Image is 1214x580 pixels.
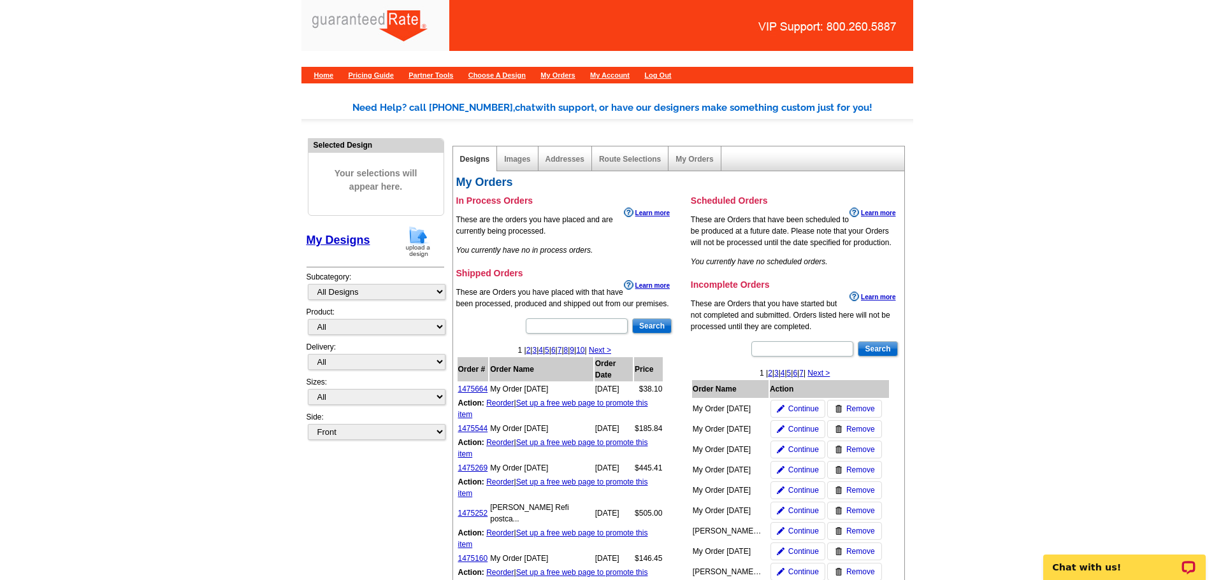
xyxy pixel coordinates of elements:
[691,298,899,332] p: These are Orders that you have started but not completed and submitted. Orders listed here will n...
[691,214,899,248] p: These are Orders that have been scheduled to be produced at a future date. Please note that your ...
[787,369,791,378] a: 5
[504,155,530,164] a: Images
[352,101,913,115] div: Need Help? call [PHONE_NUMBER], with support, or have our designers make something custom just fo...
[835,486,842,494] img: trashcan-icon.gif
[634,501,663,525] td: $505.00
[624,280,670,290] a: Learn more
[595,422,633,435] td: [DATE]
[835,466,842,474] img: trashcan-icon.gif
[489,357,593,381] th: Order Name
[318,154,434,206] span: Your selections will appear here.
[595,357,633,381] th: Order Date
[788,525,819,537] span: Continue
[456,246,593,255] em: You currently have no in process orders.
[458,554,488,563] a: 1475160
[634,552,663,565] td: $146.45
[458,477,484,486] b: Action:
[835,425,842,433] img: trashcan-icon.gif
[486,528,514,537] a: Reorder
[788,505,819,516] span: Continue
[835,527,842,535] img: trashcan-icon.gif
[314,71,334,79] a: Home
[691,367,899,379] div: 1 | | | | | | |
[590,71,630,79] a: My Account
[777,446,784,453] img: pencil-icon.gif
[589,346,611,355] a: Next >
[458,438,648,458] a: Set up a free web page to promote this item
[692,380,769,398] th: Order Name
[849,292,895,302] a: Learn more
[693,464,763,476] div: My Order [DATE]
[632,318,672,334] input: Search
[788,403,819,414] span: Continue
[634,422,663,435] td: $185.84
[458,528,484,537] b: Action:
[307,341,444,376] div: Delivery:
[777,568,784,576] img: pencil-icon.gif
[634,357,663,381] th: Price
[846,566,875,577] span: Remove
[691,195,899,206] h3: Scheduled Orders
[564,346,568,355] a: 8
[835,405,842,413] img: trashcan-icon.gif
[458,477,648,498] a: Set up a free web page to promote this item
[770,461,825,479] a: Continue
[777,507,784,514] img: pencil-icon.gif
[458,397,663,421] td: |
[676,155,713,164] a: My Orders
[307,271,444,306] div: Subcategory:
[846,464,875,476] span: Remove
[770,481,825,499] a: Continue
[788,485,819,496] span: Continue
[595,462,633,474] td: [DATE]
[401,225,435,258] img: upload-design
[691,279,899,290] h3: Incomplete Orders
[849,208,895,218] a: Learn more
[770,400,825,418] a: Continue
[788,546,819,557] span: Continue
[777,486,784,494] img: pencil-icon.gif
[486,477,514,486] a: Reorder
[551,346,556,355] a: 6
[576,346,584,355] a: 10
[515,102,535,113] span: chat
[770,522,825,540] a: Continue
[458,463,488,472] a: 1475269
[458,527,663,551] td: |
[846,403,875,414] span: Remove
[456,286,674,309] p: These are Orders you have placed with that have been processed, produced and shipped out from our...
[595,552,633,565] td: [DATE]
[558,346,562,355] a: 7
[1035,540,1214,580] iframe: LiveChat chat widget
[458,385,488,393] a: 1475664
[458,357,489,381] th: Order #
[595,501,633,525] td: [DATE]
[693,403,763,414] div: My Order [DATE]
[307,411,444,441] div: Side:
[781,369,785,378] a: 4
[307,376,444,411] div: Sizes:
[486,568,514,577] a: Reorder
[846,546,875,557] span: Remove
[308,139,444,151] div: Selected Design
[489,383,593,395] td: My Order [DATE]
[634,462,663,474] td: $445.41
[693,485,763,496] div: My Order [DATE]
[770,380,890,398] th: Action
[458,438,484,447] b: Action:
[770,542,825,560] a: Continue
[807,369,830,378] a: Next >
[489,462,593,474] td: My Order [DATE]
[835,446,842,453] img: trashcan-icon.gif
[788,444,819,455] span: Continue
[458,436,663,460] td: |
[774,369,779,378] a: 3
[532,346,537,355] a: 3
[846,505,875,516] span: Remove
[693,566,763,577] div: [PERSON_NAME] 032725
[693,505,763,516] div: My Order [DATE]
[540,71,575,79] a: My Orders
[788,566,819,577] span: Continue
